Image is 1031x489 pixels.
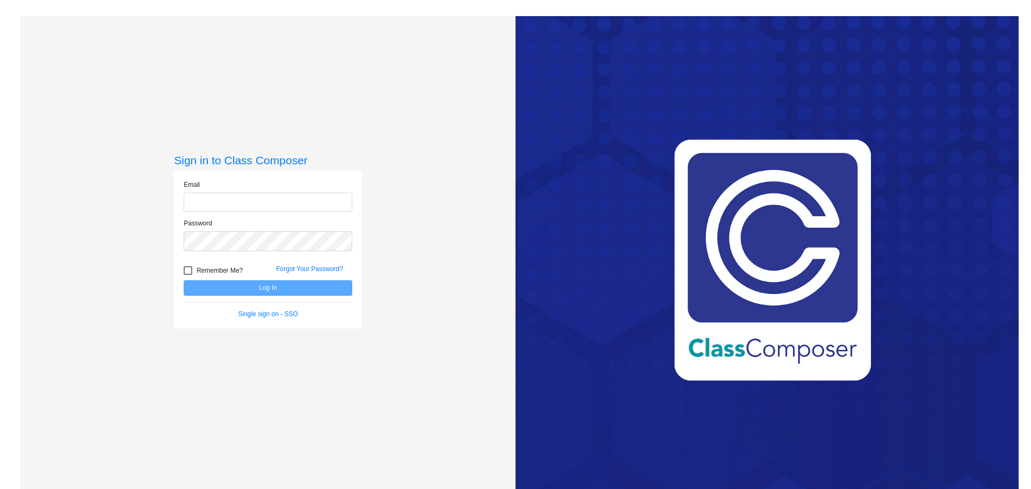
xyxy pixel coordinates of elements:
[238,310,298,318] a: Single sign on - SSO
[184,218,212,228] label: Password
[197,264,243,277] span: Remember Me?
[184,280,352,296] button: Log In
[174,154,362,167] h3: Sign in to Class Composer
[184,180,200,189] label: Email
[276,265,343,273] a: Forgot Your Password?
